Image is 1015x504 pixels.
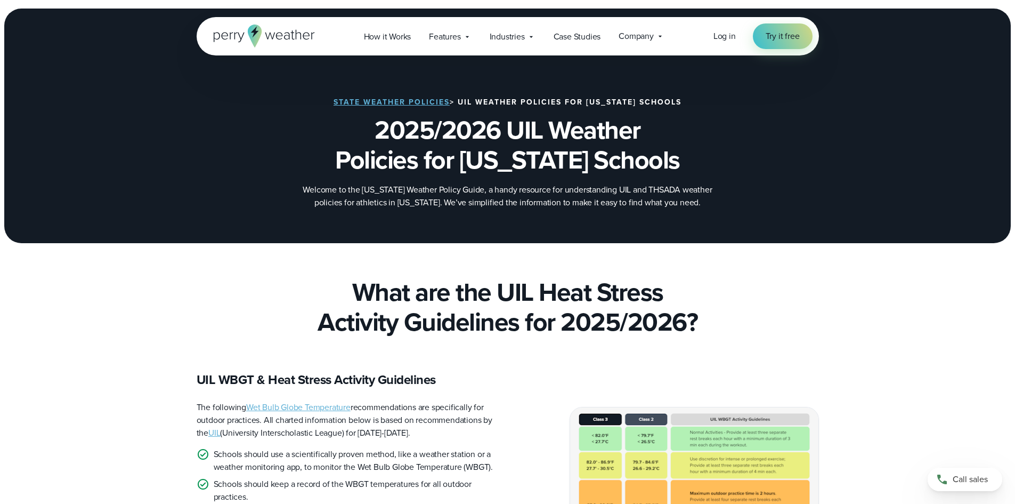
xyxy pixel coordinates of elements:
a: State Weather Policies [334,97,450,108]
a: Case Studies [545,26,610,47]
a: Call sales [928,468,1002,491]
a: Wet Bulb Globe Temperature [246,401,351,413]
a: Try it free [753,23,813,49]
span: Company [619,30,654,43]
a: Log in [713,30,736,43]
span: Case Studies [554,30,601,43]
p: The following recommendations are specifically for outdoor practices. All charted information bel... [197,401,499,439]
h1: 2025/2026 UIL Weather Policies for [US_STATE] Schools [250,115,766,175]
a: How it Works [355,26,420,47]
span: How it Works [364,30,411,43]
span: Features [429,30,460,43]
span: Industries [490,30,525,43]
p: Schools should use a scientifically proven method, like a weather station or a weather monitoring... [214,448,499,474]
h3: UIL WBGT & Heat Stress Activity Guidelines [197,371,499,388]
span: Try it free [766,30,800,43]
h3: > UIL Weather Policies for [US_STATE] Schools [334,98,681,107]
span: Call sales [953,473,988,486]
p: Welcome to the [US_STATE] Weather Policy Guide, a handy resource for understanding UIL and THSADA... [295,183,721,209]
span: Log in [713,30,736,42]
h2: What are the UIL Heat Stress Activity Guidelines for 2025/2026? [197,277,819,337]
a: UIL [208,427,220,439]
p: Schools should keep a record of the WBGT temperatures for all outdoor practices. [214,478,499,503]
